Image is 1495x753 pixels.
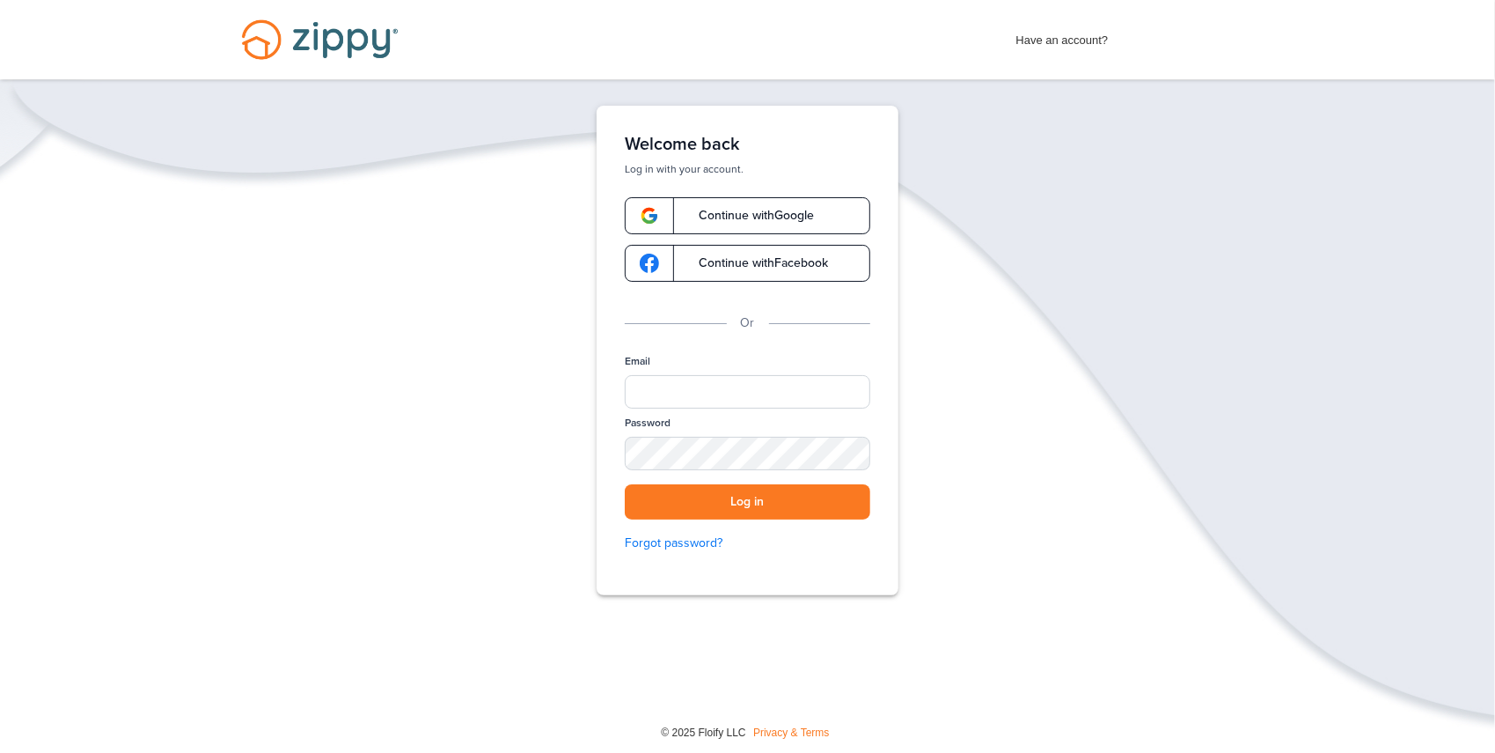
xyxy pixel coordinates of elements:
[625,354,650,369] label: Email
[741,314,755,333] p: Or
[625,375,870,409] input: Email
[1016,22,1109,50] span: Have an account?
[625,197,870,234] a: google-logoContinue withGoogle
[625,245,870,282] a: google-logoContinue withFacebook
[625,416,671,431] label: Password
[661,727,745,739] span: © 2025 Floify LLC
[625,437,870,469] input: Password
[753,727,829,739] a: Privacy & Terms
[681,257,828,269] span: Continue with Facebook
[625,484,870,520] button: Log in
[625,162,870,176] p: Log in with your account.
[625,534,870,553] a: Forgot password?
[640,254,659,273] img: google-logo
[625,134,870,155] h1: Welcome back
[640,206,659,225] img: google-logo
[681,210,814,222] span: Continue with Google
